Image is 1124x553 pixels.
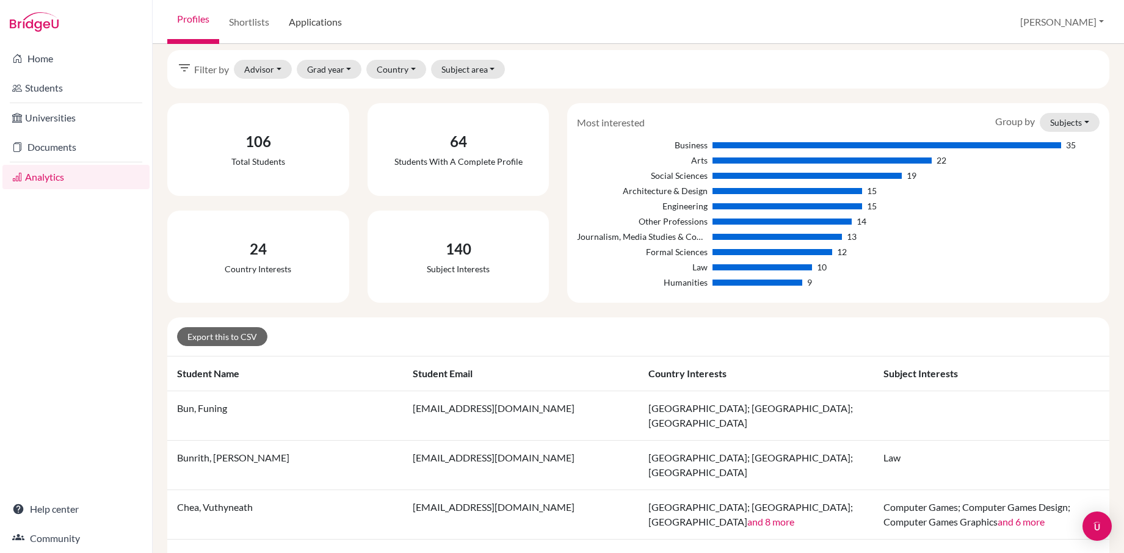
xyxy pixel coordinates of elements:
[639,356,874,391] th: Country interests
[225,238,291,260] div: 24
[167,441,403,490] td: Bunrith, [PERSON_NAME]
[2,46,150,71] a: Home
[874,490,1109,540] td: Computer Games; Computer Games Design; Computer Games Graphics
[427,238,490,260] div: 140
[2,76,150,100] a: Students
[639,391,874,441] td: [GEOGRAPHIC_DATA]; [GEOGRAPHIC_DATA]; [GEOGRAPHIC_DATA]
[167,391,403,441] td: Bun, Funing
[639,490,874,540] td: [GEOGRAPHIC_DATA]; [GEOGRAPHIC_DATA]; [GEOGRAPHIC_DATA]
[1066,139,1076,151] div: 35
[427,262,490,275] div: Subject interests
[577,169,708,182] div: Social Sciences
[2,165,150,189] a: Analytics
[937,154,946,167] div: 22
[194,62,229,77] span: Filter by
[394,155,523,168] div: Students with a complete profile
[167,356,403,391] th: Student name
[577,215,708,228] div: Other Professions
[577,261,708,273] div: Law
[403,356,639,391] th: Student email
[2,106,150,130] a: Universities
[167,490,403,540] td: Chea, Vuthyneath
[577,200,708,212] div: Engineering
[1015,10,1109,34] button: [PERSON_NAME]
[2,135,150,159] a: Documents
[231,131,285,153] div: 106
[234,60,292,79] button: Advisor
[986,113,1109,132] div: Group by
[568,115,654,130] div: Most interested
[177,60,192,75] i: filter_list
[847,230,857,243] div: 13
[403,441,639,490] td: [EMAIL_ADDRESS][DOMAIN_NAME]
[1040,113,1100,132] button: Subjects
[577,154,708,167] div: Arts
[577,139,708,151] div: Business
[2,526,150,551] a: Community
[231,155,285,168] div: Total students
[403,490,639,540] td: [EMAIL_ADDRESS][DOMAIN_NAME]
[639,441,874,490] td: [GEOGRAPHIC_DATA]; [GEOGRAPHIC_DATA]; [GEOGRAPHIC_DATA]
[867,200,877,212] div: 15
[857,215,866,228] div: 14
[577,230,708,243] div: Journalism, Media Studies & Communication
[225,262,291,275] div: Country interests
[394,131,523,153] div: 64
[431,60,506,79] button: Subject area
[577,276,708,289] div: Humanities
[2,497,150,521] a: Help center
[10,12,59,32] img: Bridge-U
[366,60,426,79] button: Country
[747,515,794,529] button: and 8 more
[867,184,877,197] div: 15
[874,356,1109,391] th: Subject interests
[837,245,847,258] div: 12
[817,261,827,273] div: 10
[577,245,708,258] div: Formal Sciences
[177,327,267,346] a: Export this to CSV
[998,515,1045,529] button: and 6 more
[907,169,916,182] div: 19
[807,276,812,289] div: 9
[1082,511,1112,541] div: Open Intercom Messenger
[874,441,1109,490] td: Law
[297,60,362,79] button: Grad year
[403,391,639,441] td: [EMAIL_ADDRESS][DOMAIN_NAME]
[577,184,708,197] div: Architecture & Design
